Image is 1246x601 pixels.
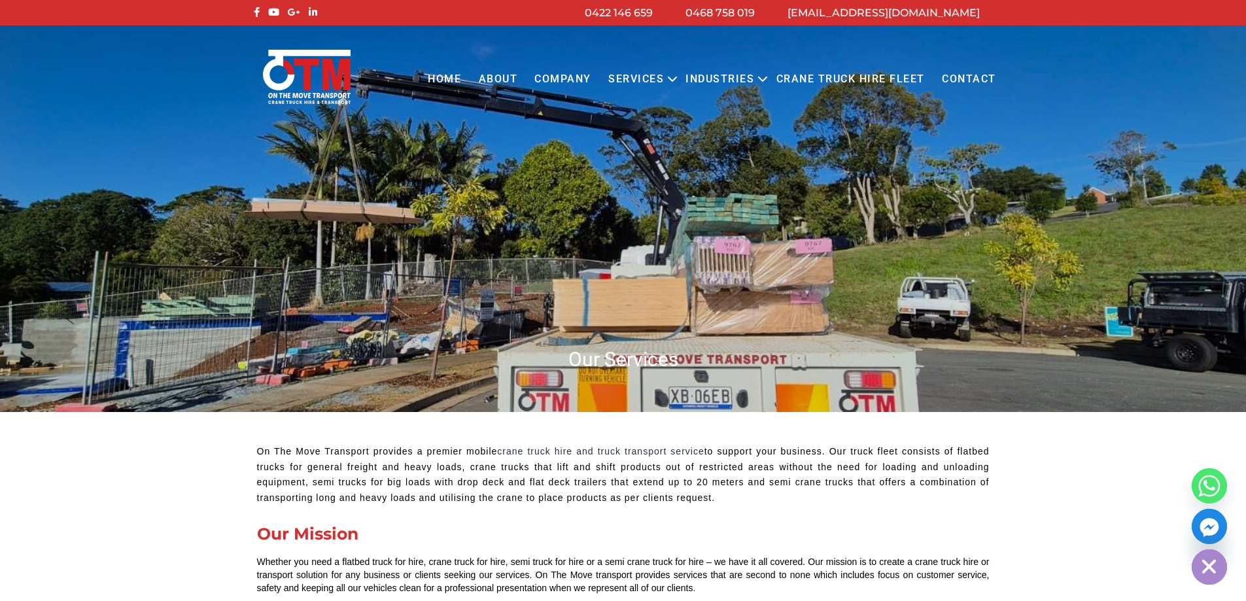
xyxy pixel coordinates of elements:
a: COMPANY [526,61,600,97]
a: 0468 758 019 [685,7,755,19]
a: [EMAIL_ADDRESS][DOMAIN_NAME] [787,7,980,19]
a: crane truck hire and truck transport service [497,446,704,456]
a: About [470,61,526,97]
a: Whatsapp [1192,468,1227,504]
div: Our Mission [257,526,990,542]
img: Otmtransport [260,48,353,105]
a: Industries [677,61,763,97]
a: Home [419,61,470,97]
a: Contact [933,61,1005,97]
a: Crane Truck Hire Fleet [767,61,933,97]
p: On The Move Transport provides a premier mobile to support your business. Our truck fleet consist... [257,444,990,506]
a: Services [600,61,672,97]
h1: Our Services [251,347,996,372]
a: 0422 146 659 [585,7,653,19]
a: Facebook_Messenger [1192,509,1227,544]
div: Whether you need a flatbed truck for hire, crane truck for hire, semi truck for hire or a semi cr... [257,555,990,594]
